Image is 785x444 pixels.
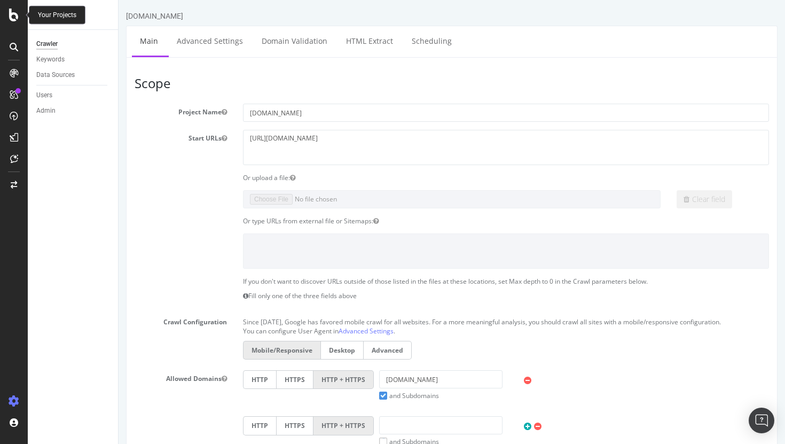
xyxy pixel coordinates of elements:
label: Start URLs [8,130,116,143]
label: Allowed Domains [8,370,116,383]
label: HTTP + HTTPS [195,416,255,435]
div: Admin [36,105,56,116]
div: Crawler [36,38,58,50]
div: Users [36,90,52,101]
textarea: [URL][DOMAIN_NAME] [124,130,650,165]
p: If you don't want to discover URLs outside of those listed in the files at these locations, set M... [124,277,650,286]
label: Advanced [245,341,293,360]
a: Scheduling [285,26,341,56]
label: and Subdomains [261,391,320,400]
h3: Scope [16,76,650,90]
div: Open Intercom Messenger [749,408,774,433]
p: Since [DATE], Google has favored mobile crawl for all websites. For a more meaningful analysis, y... [124,314,650,326]
a: HTML Extract [219,26,282,56]
a: Domain Validation [135,26,217,56]
button: Project Name [103,107,108,116]
label: HTTPS [158,416,195,435]
label: HTTP + HTTPS [195,370,255,389]
label: HTTP [124,416,158,435]
div: Your Projects [38,11,76,20]
div: Keywords [36,54,65,65]
a: Data Sources [36,69,111,81]
a: Advanced Settings [50,26,132,56]
a: Crawler [36,38,111,50]
div: Or upload a file: [116,173,658,182]
p: You can configure User Agent in . [124,326,650,336]
label: HTTP [124,370,158,389]
a: Keywords [36,54,111,65]
label: Mobile/Responsive [124,341,202,360]
button: Start URLs [103,134,108,143]
button: Allowed Domains [103,374,108,383]
div: Data Sources [36,69,75,81]
a: Advanced Settings [220,326,275,336]
a: Main [13,26,48,56]
div: Or type URLs from external file or Sitemaps: [116,216,658,225]
label: Crawl Configuration [8,314,116,326]
a: Users [36,90,111,101]
div: [DOMAIN_NAME] [7,11,65,21]
a: Admin [36,105,111,116]
label: HTTPS [158,370,195,389]
label: Desktop [202,341,245,360]
label: Project Name [8,104,116,116]
p: Fill only one of the three fields above [124,291,650,300]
